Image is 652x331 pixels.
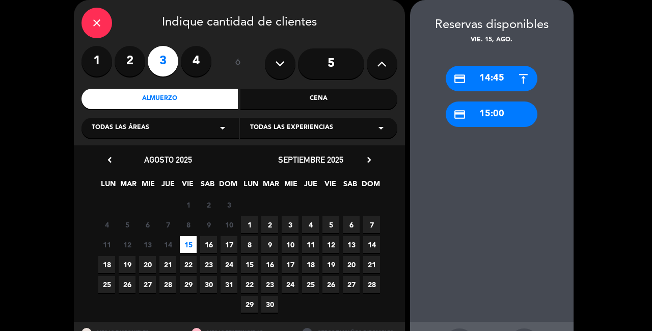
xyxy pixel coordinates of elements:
[410,15,574,35] div: Reservas disponibles
[221,236,237,253] span: 17
[139,216,156,233] span: 6
[98,256,115,273] span: 18
[278,155,343,165] span: septiembre 2025
[343,256,360,273] span: 20
[139,236,156,253] span: 13
[322,256,339,273] span: 19
[179,178,196,195] span: VIE
[250,123,333,133] span: Todas las experiencias
[221,256,237,273] span: 24
[92,123,149,133] span: Todas las áreas
[261,276,278,293] span: 23
[282,178,299,195] span: MIE
[343,276,360,293] span: 27
[261,216,278,233] span: 2
[159,276,176,293] span: 28
[362,178,378,195] span: DOM
[241,296,258,313] span: 29
[180,256,197,273] span: 22
[200,276,217,293] span: 30
[98,276,115,293] span: 25
[410,35,574,45] div: vie. 15, ago.
[216,122,229,134] i: arrow_drop_down
[180,196,197,213] span: 1
[363,236,380,253] span: 14
[221,276,237,293] span: 31
[200,216,217,233] span: 9
[119,256,135,273] span: 19
[322,236,339,253] span: 12
[140,178,156,195] span: MIE
[180,276,197,293] span: 29
[446,66,537,91] div: 14:45
[159,236,176,253] span: 14
[343,216,360,233] span: 6
[322,216,339,233] span: 5
[342,178,359,195] span: SAB
[261,296,278,313] span: 30
[199,178,216,195] span: SAB
[139,256,156,273] span: 20
[241,256,258,273] span: 15
[221,216,237,233] span: 10
[363,276,380,293] span: 28
[119,236,135,253] span: 12
[91,17,103,29] i: close
[262,178,279,195] span: MAR
[219,178,236,195] span: DOM
[200,256,217,273] span: 23
[100,178,117,195] span: LUN
[261,256,278,273] span: 16
[363,256,380,273] span: 21
[119,216,135,233] span: 5
[364,155,374,165] i: chevron_right
[282,276,298,293] span: 24
[144,155,192,165] span: agosto 2025
[120,178,137,195] span: MAR
[81,89,238,109] div: Almuerzo
[322,276,339,293] span: 26
[180,236,197,253] span: 15
[241,276,258,293] span: 22
[115,46,145,77] label: 2
[302,256,319,273] span: 18
[453,72,466,85] i: credit_card
[302,178,319,195] span: JUE
[159,178,176,195] span: JUE
[159,216,176,233] span: 7
[343,236,360,253] span: 13
[119,276,135,293] span: 26
[453,108,466,121] i: credit_card
[222,46,255,82] div: ó
[302,236,319,253] span: 11
[81,46,112,77] label: 1
[322,178,339,195] span: VIE
[200,236,217,253] span: 16
[81,8,397,38] div: Indique cantidad de clientes
[221,196,237,213] span: 3
[98,236,115,253] span: 11
[159,256,176,273] span: 21
[282,216,298,233] span: 3
[282,256,298,273] span: 17
[148,46,178,77] label: 3
[180,216,197,233] span: 8
[446,101,537,127] div: 15:00
[261,236,278,253] span: 9
[282,236,298,253] span: 10
[98,216,115,233] span: 4
[242,178,259,195] span: LUN
[375,122,387,134] i: arrow_drop_down
[363,216,380,233] span: 7
[302,276,319,293] span: 25
[241,216,258,233] span: 1
[240,89,397,109] div: Cena
[200,196,217,213] span: 2
[104,155,115,165] i: chevron_left
[241,236,258,253] span: 8
[139,276,156,293] span: 27
[181,46,211,77] label: 4
[302,216,319,233] span: 4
